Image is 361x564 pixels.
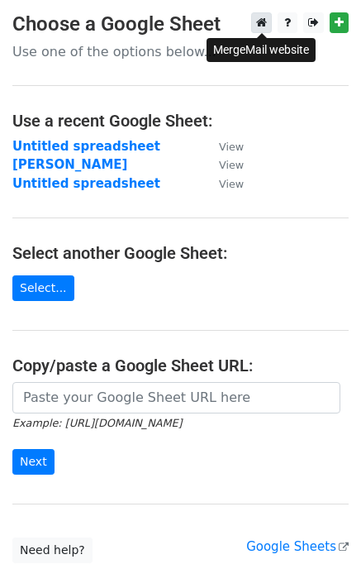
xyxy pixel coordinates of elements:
small: View [219,159,244,171]
p: Use one of the options below... [12,43,349,60]
small: View [219,141,244,153]
h4: Select another Google Sheet: [12,243,349,263]
a: Untitled spreadsheet [12,176,160,191]
a: Google Sheets [246,539,349,554]
small: Example: [URL][DOMAIN_NAME] [12,417,182,429]
a: View [202,157,244,172]
input: Paste your Google Sheet URL here [12,382,340,413]
div: MergeMail website [207,38,316,62]
iframe: Chat Widget [278,485,361,564]
a: View [202,139,244,154]
h4: Copy/paste a Google Sheet URL: [12,356,349,375]
a: Untitled spreadsheet [12,139,160,154]
h3: Choose a Google Sheet [12,12,349,36]
input: Next [12,449,55,475]
small: View [219,178,244,190]
h4: Use a recent Google Sheet: [12,111,349,131]
a: View [202,176,244,191]
a: Need help? [12,538,93,563]
a: [PERSON_NAME] [12,157,127,172]
a: Select... [12,275,74,301]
